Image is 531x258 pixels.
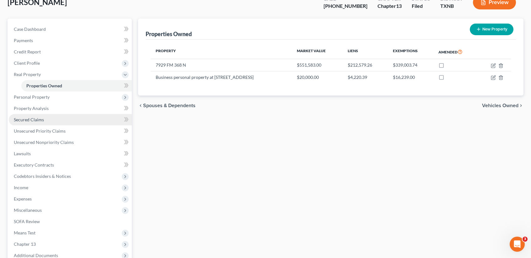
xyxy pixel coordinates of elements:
[9,148,132,159] a: Lawsuits
[14,207,42,213] span: Miscellaneous
[470,24,513,35] button: New Property
[151,59,292,71] td: 7929 FM 368 N
[324,3,367,10] div: [PHONE_NUMBER]
[151,71,292,83] td: Business personal property at [STREET_ADDRESS]
[343,71,388,83] td: $4,220.39
[292,71,343,83] td: $20,000.00
[9,114,132,125] a: Secured Claims
[482,103,518,108] span: Vehicles Owned
[14,173,71,179] span: Codebtors Insiders & Notices
[412,3,430,10] div: Filed
[14,230,35,235] span: Means Test
[14,128,66,134] span: Unsecured Priority Claims
[14,26,46,32] span: Case Dashboard
[14,38,33,43] span: Payments
[14,60,40,66] span: Client Profile
[396,3,402,9] span: 13
[482,103,523,108] button: Vehicles Owned chevron_right
[518,103,523,108] i: chevron_right
[9,216,132,227] a: SOFA Review
[14,241,36,247] span: Chapter 13
[440,3,463,10] div: TXNB
[9,46,132,58] a: Credit Report
[26,83,62,88] span: Properties Owned
[292,59,343,71] td: $551,583.00
[14,196,32,201] span: Expenses
[14,72,41,77] span: Real Property
[9,35,132,46] a: Payments
[388,45,433,59] th: Exemptions
[388,71,433,83] td: $16,239.00
[14,140,74,145] span: Unsecured Nonpriority Claims
[14,106,49,111] span: Property Analysis
[14,49,41,54] span: Credit Report
[343,45,388,59] th: Liens
[138,103,196,108] button: chevron_left Spouses & Dependents
[292,45,343,59] th: Market Value
[146,30,192,38] div: Properties Owned
[9,159,132,171] a: Executory Contracts
[510,237,525,252] iframe: Intercom live chat
[9,103,132,114] a: Property Analysis
[14,253,58,258] span: Additional Documents
[523,237,528,242] span: 3
[343,59,388,71] td: $212,579.26
[14,117,44,122] span: Secured Claims
[9,137,132,148] a: Unsecured Nonpriority Claims
[14,94,50,100] span: Personal Property
[9,125,132,137] a: Unsecured Priority Claims
[151,45,292,59] th: Property
[21,80,132,91] a: Properties Owned
[9,24,132,35] a: Case Dashboard
[143,103,196,108] span: Spouses & Dependents
[378,3,402,10] div: Chapter
[14,151,31,156] span: Lawsuits
[388,59,433,71] td: $339,003.74
[14,185,28,190] span: Income
[138,103,143,108] i: chevron_left
[433,45,478,59] th: Amended
[14,219,40,224] span: SOFA Review
[14,162,54,167] span: Executory Contracts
